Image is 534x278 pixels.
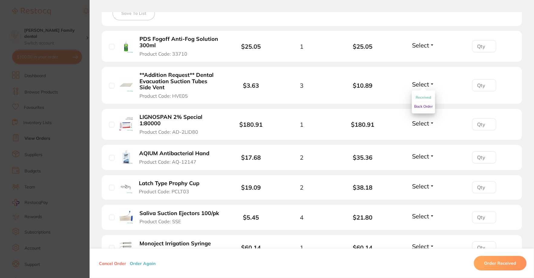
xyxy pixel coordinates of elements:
[138,114,221,135] button: LIGNOSPAN 2% Special 1:80000 Product Code: AD-2LID80
[300,184,303,191] span: 2
[137,150,217,165] button: AQIUM Antibacterial Hand Product Code: AQ-12147
[241,184,261,191] b: $19.09
[412,212,429,220] span: Select
[138,210,221,225] button: Saliva Suction Ejectors 100/pk Product Code: SSE
[119,39,133,53] img: PDS Fogoff Anti-Fog Solution 300ml
[410,212,436,220] button: Select
[472,181,496,193] input: Qty
[410,119,436,127] button: Select
[139,189,189,194] span: Product Code: PCLT03
[138,36,221,57] button: PDS Fogoff Anti-Fog Solution 300ml Product Code: 33710
[119,210,133,224] img: Saliva Suction Ejectors 100/pk
[241,43,261,50] b: $25.05
[26,23,104,29] p: Message from Restocq, sent 6m ago
[332,82,393,89] b: $10.89
[137,180,207,195] button: Latch Type Prophy Cup Product Code: PCLT03
[410,243,436,250] button: Select
[332,184,393,191] b: $38.18
[139,129,198,135] span: Product Code: AD-2LID80
[300,121,303,128] span: 1
[332,214,393,221] b: $21.80
[139,219,181,224] span: Product Code: SSE
[26,18,104,52] span: It has been 14 days since you have started your Restocq journey. We wanted to do a check in and s...
[332,43,393,50] b: $25.05
[139,210,219,217] b: Saliva Suction Ejectors 100/pk
[472,151,496,163] input: Qty
[139,72,220,91] b: **Addition Request** Dental Evacuation Suction Tubes Side Vent
[119,180,133,194] img: Latch Type Prophy Cup
[412,119,429,127] span: Select
[241,154,261,161] b: $17.68
[139,240,211,247] b: Monoject Irrigation Syringe
[128,260,157,266] button: Order Again
[414,102,433,111] button: Back Order
[139,150,209,157] b: AQIUM Antibacterial Hand
[119,117,133,131] img: LIGNOSPAN 2% Special 1:80000
[300,43,303,50] span: 1
[472,241,496,253] input: Qty
[300,244,303,251] span: 1
[412,152,429,160] span: Select
[243,214,259,221] b: $5.45
[410,80,436,88] button: Select
[412,41,429,49] span: Select
[410,182,436,190] button: Select
[412,80,429,88] span: Select
[139,159,196,165] span: Product Code: AQ-12147
[414,104,433,109] span: Back Order
[332,154,393,161] b: $35.36
[138,240,218,255] button: Monoject Irrigation Syringe Product Code: [PERSON_NAME]
[138,72,221,99] button: **Addition Request** Dental Evacuation Suction Tubes Side Vent Product Code: HVE05
[241,244,261,251] b: $60.14
[472,40,496,52] input: Qty
[119,240,133,254] img: Monoject Irrigation Syringe
[113,6,155,20] button: Save To List
[97,260,128,266] button: Cancel Order
[472,79,496,91] input: Qty
[139,51,187,57] span: Product Code: 33710
[416,93,431,102] button: Received
[9,13,112,33] div: message notification from Restocq, 6m ago. It has been 14 days since you have started your Restoc...
[119,78,133,92] img: **Addition Request** Dental Evacuation Suction Tubes Side Vent
[243,82,259,89] b: $3.63
[410,152,436,160] button: Select
[14,18,23,28] img: Profile image for Restocq
[412,182,429,190] span: Select
[472,211,496,223] input: Qty
[139,93,188,99] span: Product Code: HVE05
[300,214,303,221] span: 4
[300,82,303,89] span: 3
[410,41,436,49] button: Select
[412,243,429,250] span: Select
[139,180,199,187] b: Latch Type Prophy Cup
[474,256,526,270] button: Order Received
[239,121,263,128] b: $180.91
[332,244,393,251] b: $60.14
[332,121,393,128] b: $180.91
[139,36,220,48] b: PDS Fogoff Anti-Fog Solution 300ml
[416,95,431,100] span: Received
[119,150,133,164] img: AQIUM Antibacterial Hand
[139,114,220,126] b: LIGNOSPAN 2% Special 1:80000
[472,118,496,130] input: Qty
[300,154,303,161] span: 2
